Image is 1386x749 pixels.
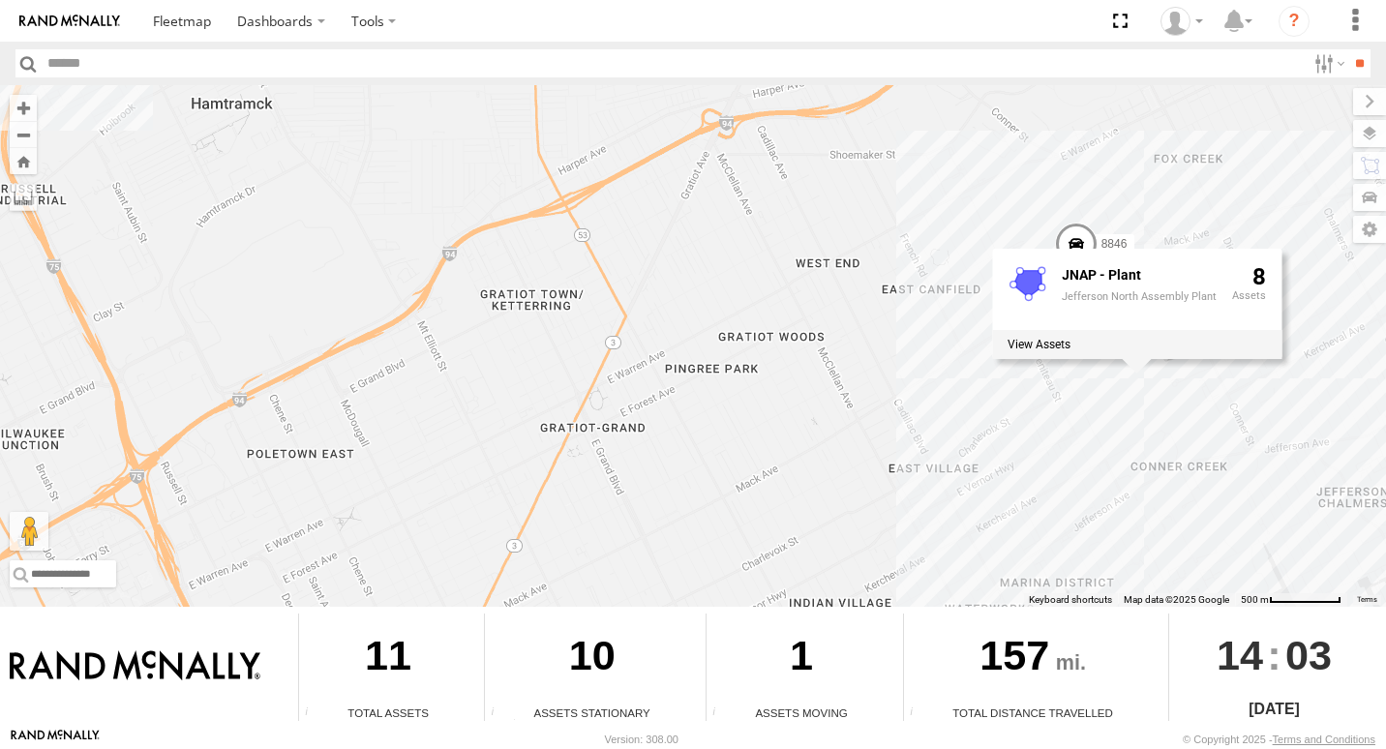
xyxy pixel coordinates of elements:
div: © Copyright 2025 - [1183,734,1375,745]
div: 1 [707,614,896,704]
button: Keyboard shortcuts [1029,593,1112,607]
button: Zoom Home [10,148,37,174]
div: Fence Name - JNAP - Plant [1062,268,1217,283]
div: Jefferson North Assembly Plant [1062,290,1217,302]
span: 8846 [1101,237,1128,251]
div: 8 [1232,264,1266,326]
img: rand-logo.svg [19,15,120,28]
div: Valeo Dash [1154,7,1210,36]
div: Assets Moving [707,704,896,721]
label: Map Settings [1353,216,1386,243]
i: ? [1279,6,1310,37]
label: Search Filter Options [1307,49,1348,77]
div: 10 [485,614,699,704]
div: [DATE] [1169,698,1379,721]
div: Version: 308.00 [605,734,678,745]
img: Rand McNally [10,650,260,683]
a: Visit our Website [11,730,100,749]
span: 14 [1217,614,1263,697]
span: Map data ©2025 Google [1124,594,1229,605]
span: 500 m [1241,594,1269,605]
button: Zoom out [10,121,37,148]
div: Total number of assets current in transit. [707,706,736,721]
div: Total number of assets current stationary. [485,706,514,721]
div: 157 [904,614,1161,704]
div: Total Assets [299,704,477,721]
a: Terms (opens in new tab) [1357,595,1377,603]
div: 11 [299,614,477,704]
button: Zoom in [10,95,37,121]
div: : [1169,614,1379,697]
label: View assets associated with this fence [1008,338,1070,351]
label: Measure [10,184,37,211]
div: Total number of Enabled Assets [299,706,328,721]
a: Terms and Conditions [1273,734,1375,745]
span: 03 [1285,614,1332,697]
div: Total Distance Travelled [904,704,1161,721]
button: Drag Pegman onto the map to open Street View [10,512,48,551]
div: Assets Stationary [485,704,699,721]
button: Map Scale: 500 m per 71 pixels [1235,593,1347,607]
div: Total distance travelled by all assets within specified date range and applied filters [904,706,933,721]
